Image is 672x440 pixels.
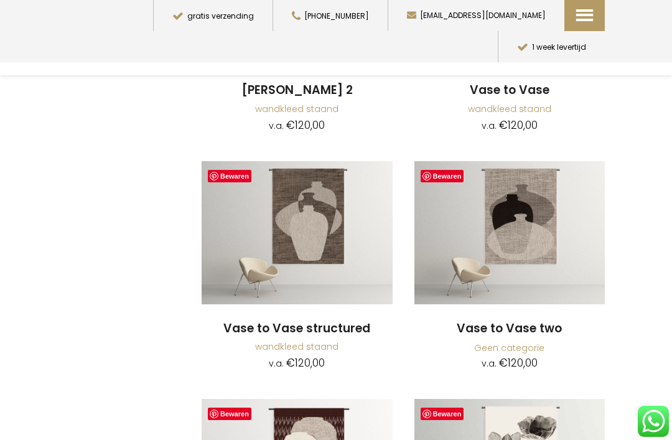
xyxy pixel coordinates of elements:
[255,340,338,353] a: wandkleed staand
[202,161,393,306] a: Vase To Vase Structured
[498,31,605,62] button: 1 week levertijd
[208,408,251,420] a: Bewaren
[286,118,295,133] span: €
[269,357,284,370] span: v.a.
[482,119,497,132] span: v.a.
[255,103,338,115] a: wandkleed staand
[286,118,325,133] bdi: 120,00
[202,321,393,337] a: Vase to Vase structured
[499,118,538,133] bdi: 120,00
[499,355,538,370] bdi: 120,00
[421,170,464,182] a: Bewaren
[499,118,508,133] span: €
[286,355,325,370] bdi: 120,00
[202,161,393,304] img: Vase To Vase Structured
[414,321,605,337] a: Vase to Vase two
[202,82,393,99] a: [PERSON_NAME] 2
[482,357,497,370] span: v.a.
[474,342,544,354] a: Geen categorie
[414,161,605,304] img: Vase To Vase Two
[208,170,251,182] a: Bewaren
[414,82,605,99] a: Vase to Vase
[421,408,464,420] a: Bewaren
[269,119,284,132] span: v.a.
[468,103,551,115] a: wandkleed staand
[499,355,508,370] span: €
[286,355,295,370] span: €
